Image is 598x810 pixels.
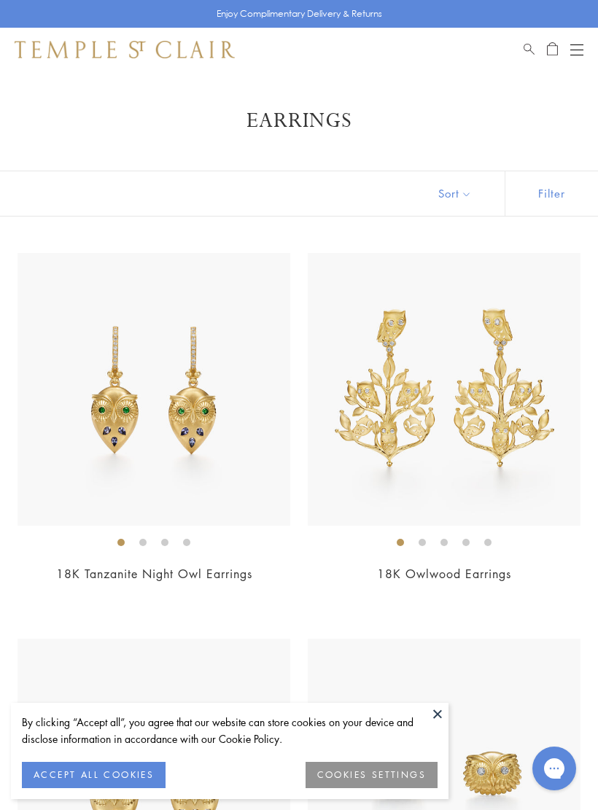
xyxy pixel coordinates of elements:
button: Open navigation [570,41,583,58]
img: Temple St. Clair [15,41,235,58]
button: Show sort by [405,171,505,216]
div: By clicking “Accept all”, you agree that our website can store cookies on your device and disclos... [22,714,438,747]
button: ACCEPT ALL COOKIES [22,762,166,788]
a: 18K Tanzanite Night Owl Earrings [56,566,252,582]
h1: Earrings [36,108,562,134]
a: Search [524,41,535,58]
p: Enjoy Complimentary Delivery & Returns [217,7,382,21]
a: Open Shopping Bag [547,41,558,58]
img: 18K Owlwood Earrings [308,253,580,526]
a: 18K Owlwood Earrings [377,566,511,582]
button: COOKIES SETTINGS [306,762,438,788]
button: Show filters [505,171,598,216]
iframe: Gorgias live chat messenger [525,741,583,795]
img: E36887-OWLTZTG [18,253,290,526]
